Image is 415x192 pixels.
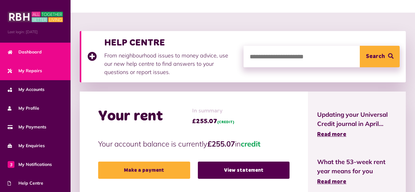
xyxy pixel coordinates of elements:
span: Read more [317,132,346,137]
span: 3 [8,161,14,168]
span: My Repairs [8,68,42,74]
h2: Your rent [98,108,163,125]
span: My Accounts [8,86,44,93]
span: Updating your Universal Credit journal in April... [317,110,397,128]
span: credit [241,139,260,148]
span: Search [366,46,385,67]
a: Updating your Universal Credit journal in April... Read more [317,110,397,139]
h3: HELP CENTRE [104,37,237,48]
a: Make a payment [98,162,190,179]
strong: £255.07 [207,139,235,148]
span: What the 53-week rent year means for you [317,157,397,176]
a: What the 53-week rent year means for you Read more [317,157,397,186]
span: Read more [317,179,346,185]
span: My Payments [8,124,46,130]
img: MyRBH [8,11,63,23]
p: From neighbourhood issues to money advice, use our new help centre to find answers to your questi... [104,51,237,76]
span: In summary [192,107,234,115]
span: My Enquiries [8,143,45,149]
span: My Profile [8,105,39,112]
span: £255.07 [192,117,234,126]
span: (CREDIT) [217,120,234,124]
p: Your account balance is currently in [98,138,290,149]
span: Help Centre [8,180,43,186]
span: My Notifications [8,161,52,168]
button: Search [360,46,400,67]
a: View statement [198,162,290,179]
span: Dashboard [8,49,42,55]
span: Last login: [DATE] [8,29,63,35]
